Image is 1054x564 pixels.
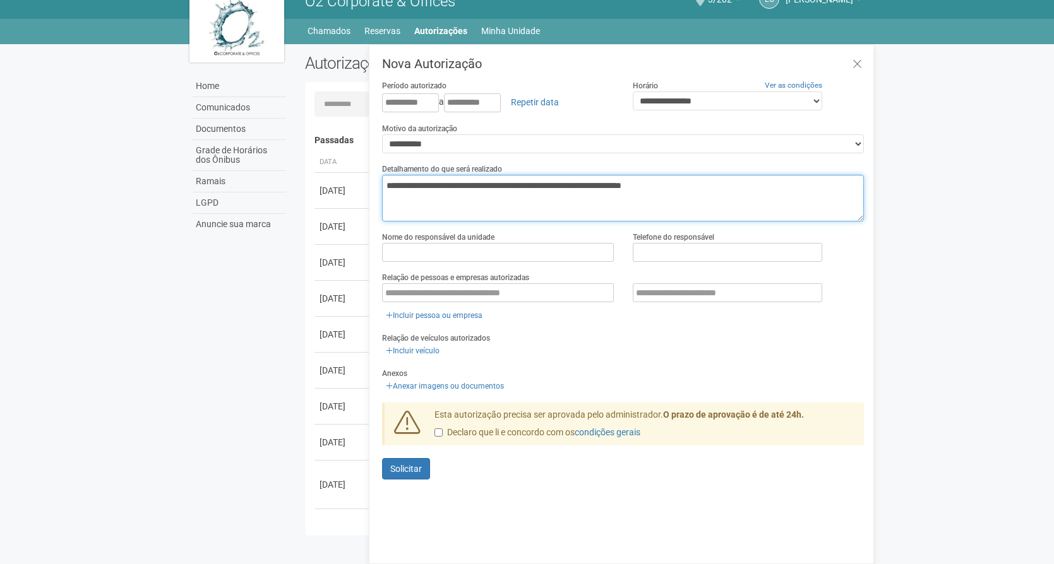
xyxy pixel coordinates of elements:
div: [DATE] [320,220,366,233]
a: Repetir data [503,91,567,113]
div: [DATE] [320,478,366,491]
a: Comunicados [193,97,286,119]
a: Anexar imagens ou documentos [382,379,508,393]
div: [DATE] [320,364,366,377]
input: Declaro que li e concordo com oscondições gerais [434,428,443,437]
a: Incluir veículo [382,344,443,358]
a: Chamados [308,22,350,40]
label: Detalhamento do que será realizado [382,163,502,175]
a: Incluir pessoa ou empresa [382,308,486,322]
label: Telefone do responsável [633,232,714,243]
a: LGPD [193,192,286,214]
button: Solicitar [382,458,430,479]
a: Documentos [193,119,286,140]
a: Autorizações [414,22,467,40]
div: [DATE] [320,400,366,413]
th: Data [314,152,371,173]
label: Horário [633,80,658,91]
a: condições gerais [575,427,640,437]
span: Solicitar [390,464,422,474]
label: Relação de pessoas e empresas autorizadas [382,272,529,283]
label: Nome do responsável da unidade [382,232,494,243]
a: Ramais [193,171,286,192]
a: Anuncie sua marca [193,214,286,235]
a: Reservas [364,22,400,40]
div: [DATE] [320,256,366,269]
label: Relação de veículos autorizados [382,332,490,344]
label: Período autorizado [382,80,446,91]
div: [DATE] [320,292,366,305]
label: Motivo da autorização [382,123,457,134]
h2: Autorizações [305,54,575,73]
label: Anexos [382,368,407,379]
a: Ver as condições [765,81,822,90]
label: Declaro que li e concordo com os [434,426,640,439]
h4: Passadas [314,136,856,145]
div: [DATE] [320,184,366,197]
div: Esta autorização precisa ser aprovada pelo administrador. [425,409,865,445]
strong: O prazo de aprovação é de até 24h. [663,409,804,420]
div: [DATE] [320,328,366,341]
div: a [382,91,614,113]
a: Grade de Horários dos Ônibus [193,140,286,171]
a: Minha Unidade [481,22,540,40]
div: [DATE] [320,436,366,449]
h3: Nova Autorização [382,57,864,70]
a: Home [193,76,286,97]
